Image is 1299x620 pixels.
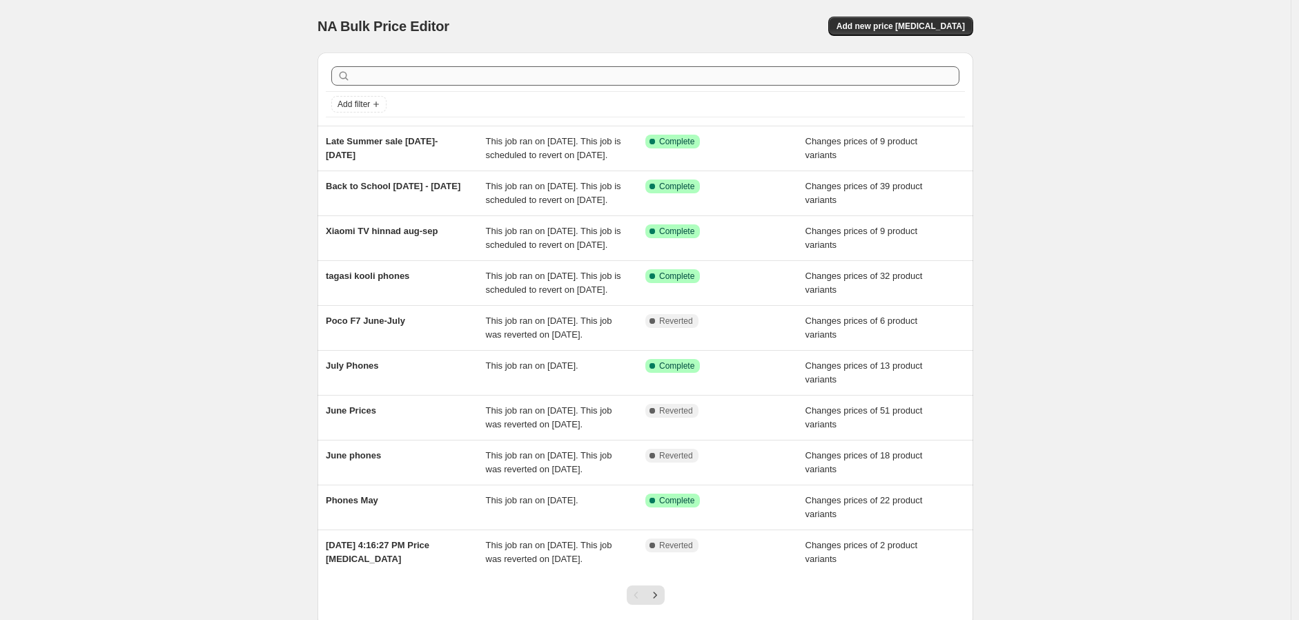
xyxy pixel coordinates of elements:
[326,405,376,416] span: June Prices
[659,226,694,237] span: Complete
[805,136,918,160] span: Changes prices of 9 product variants
[486,136,621,160] span: This job ran on [DATE]. This job is scheduled to revert on [DATE].
[486,226,621,250] span: This job ran on [DATE]. This job is scheduled to revert on [DATE].
[486,316,612,340] span: This job ran on [DATE]. This job was reverted on [DATE].
[659,495,694,506] span: Complete
[326,540,429,564] span: [DATE] 4:16:27 PM Price [MEDICAL_DATA]
[805,226,918,250] span: Changes prices of 9 product variants
[486,360,578,371] span: This job ran on [DATE].
[805,450,923,474] span: Changes prices of 18 product variants
[338,99,370,110] span: Add filter
[659,181,694,192] span: Complete
[486,405,612,429] span: This job ran on [DATE]. This job was reverted on [DATE].
[659,136,694,147] span: Complete
[326,136,438,160] span: Late Summer sale [DATE]-[DATE]
[805,540,918,564] span: Changes prices of 2 product variants
[326,450,381,461] span: June phones
[326,181,460,191] span: Back to School [DATE] - [DATE]
[486,181,621,205] span: This job ran on [DATE]. This job is scheduled to revert on [DATE].
[659,360,694,371] span: Complete
[805,181,923,205] span: Changes prices of 39 product variants
[331,96,387,113] button: Add filter
[659,450,693,461] span: Reverted
[805,316,918,340] span: Changes prices of 6 product variants
[326,360,379,371] span: July Phones
[486,540,612,564] span: This job ran on [DATE]. This job was reverted on [DATE].
[805,271,923,295] span: Changes prices of 32 product variants
[486,495,578,505] span: This job ran on [DATE].
[326,271,409,281] span: tagasi kooli phones
[318,19,449,34] span: NA Bulk Price Editor
[659,540,693,551] span: Reverted
[659,405,693,416] span: Reverted
[326,316,405,326] span: Poco F7 June-July
[837,21,965,32] span: Add new price [MEDICAL_DATA]
[828,17,973,36] button: Add new price [MEDICAL_DATA]
[627,585,665,605] nav: Pagination
[486,450,612,474] span: This job ran on [DATE]. This job was reverted on [DATE].
[805,405,923,429] span: Changes prices of 51 product variants
[326,226,438,236] span: Xiaomi TV hinnad aug-sep
[326,495,378,505] span: Phones May
[805,360,923,385] span: Changes prices of 13 product variants
[645,585,665,605] button: Next
[805,495,923,519] span: Changes prices of 22 product variants
[659,316,693,327] span: Reverted
[659,271,694,282] span: Complete
[486,271,621,295] span: This job ran on [DATE]. This job is scheduled to revert on [DATE].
